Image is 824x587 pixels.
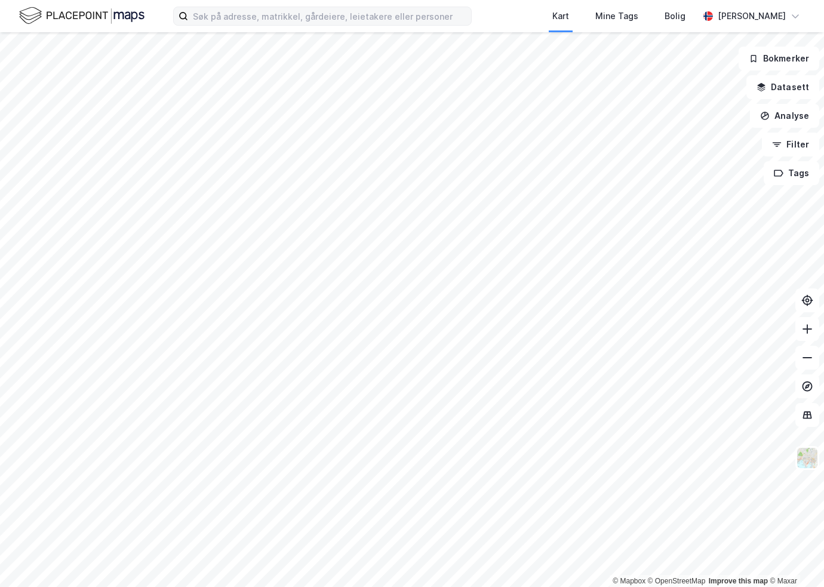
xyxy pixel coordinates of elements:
[188,7,471,25] input: Søk på adresse, matrikkel, gårdeiere, leietakere eller personer
[764,161,819,185] button: Tags
[709,577,768,585] a: Improve this map
[764,530,824,587] iframe: Chat Widget
[762,133,819,156] button: Filter
[552,9,569,23] div: Kart
[613,577,645,585] a: Mapbox
[665,9,685,23] div: Bolig
[750,104,819,128] button: Analyse
[19,5,144,26] img: logo.f888ab2527a4732fd821a326f86c7f29.svg
[595,9,638,23] div: Mine Tags
[796,447,819,469] img: Z
[739,47,819,70] button: Bokmerker
[718,9,786,23] div: [PERSON_NAME]
[648,577,706,585] a: OpenStreetMap
[746,75,819,99] button: Datasett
